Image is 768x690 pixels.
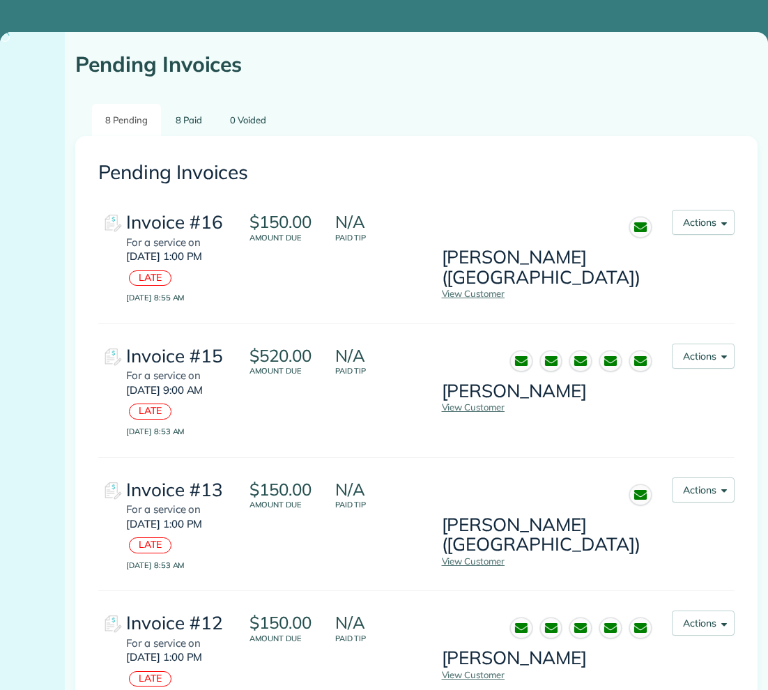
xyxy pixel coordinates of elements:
[98,477,126,505] img: Invoice #13
[442,555,505,567] a: View Customer
[249,346,312,365] p: $520.00
[335,633,442,645] small: Paid Tip
[129,671,171,687] div: LATE
[672,210,735,235] button: Actions
[75,53,758,76] h1: Pending Invoices
[672,611,735,636] button: Actions
[335,232,442,244] small: Paid Tip
[126,213,226,233] div: Invoice #16
[126,480,226,500] div: Invoice #13
[249,613,312,631] p: $150.00
[126,383,226,404] div: [DATE] 9:00 AM
[98,162,735,183] h2: Pending Invoices
[126,366,226,383] div: For a service on
[126,650,226,670] div: [DATE] 1:00 PM
[335,365,442,377] small: Paid Tip
[162,104,215,137] a: 8 Paid
[126,634,226,651] div: For a service on
[92,104,161,137] a: 8 Pending
[249,213,312,231] p: $150.00
[249,232,318,244] small: Amount due
[442,515,648,555] h3: [PERSON_NAME] ([GEOGRAPHIC_DATA])
[129,404,171,419] div: LATE
[672,344,735,369] button: Actions
[126,233,226,250] div: For a service on
[98,611,126,638] img: Invoice #12
[442,288,505,299] a: View Customer
[129,270,171,286] div: LATE
[126,560,233,572] small: [DATE] 8:53 AM
[98,344,126,371] img: Invoice #15
[98,210,126,238] img: Invoice #16
[217,104,279,137] a: 0 Voided
[249,633,318,645] small: Amount due
[249,365,318,377] small: Amount due
[335,499,442,511] small: Paid Tip
[126,250,226,270] div: [DATE] 1:00 PM
[129,537,171,553] div: LATE
[442,247,648,287] h3: [PERSON_NAME] ([GEOGRAPHIC_DATA])
[335,480,365,498] p: N/A
[126,292,233,304] small: [DATE] 8:55 AM
[126,426,233,438] small: [DATE] 8:53 AM
[442,381,587,401] h3: [PERSON_NAME]
[126,346,226,367] div: Invoice #15
[335,346,365,365] p: N/A
[335,213,365,231] p: N/A
[126,517,226,537] div: [DATE] 1:00 PM
[249,480,312,498] p: $150.00
[335,613,365,631] p: N/A
[126,500,226,517] div: For a service on
[249,499,318,511] small: Amount due
[672,477,735,503] button: Actions
[442,669,505,680] a: View Customer
[442,648,587,668] h3: [PERSON_NAME]
[442,401,505,413] a: View Customer
[126,613,226,634] div: Invoice #12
